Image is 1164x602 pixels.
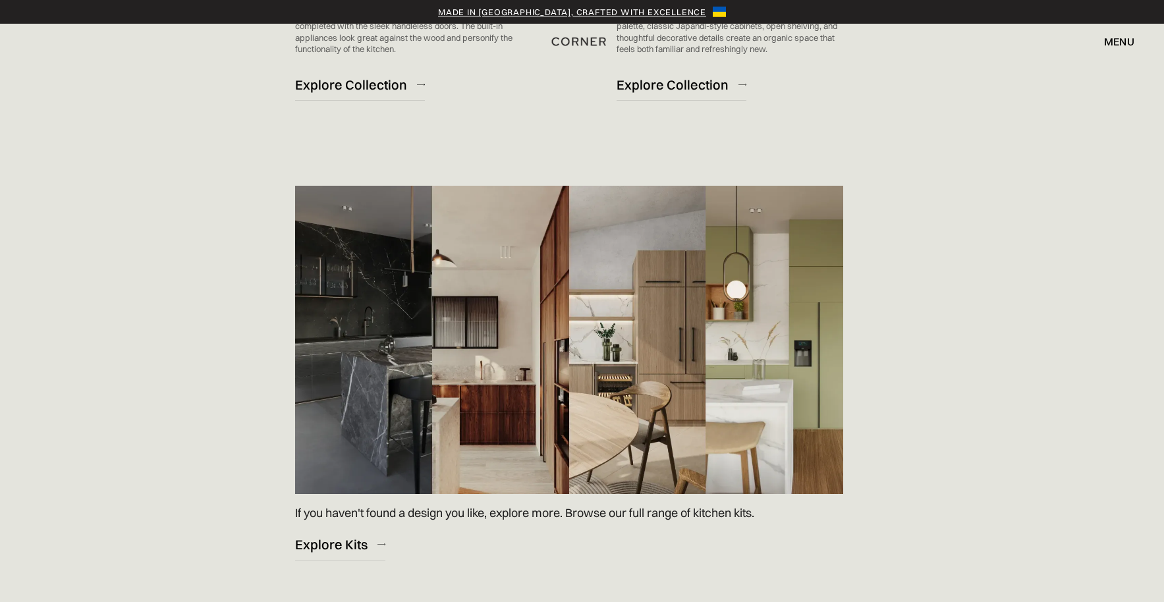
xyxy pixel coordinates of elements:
a: Explore Collection [617,68,746,101]
p: If you haven't found a design you like, explore more. Browse our full range of kitchen kits. [295,504,754,522]
div: menu [1091,30,1134,53]
a: Made in [GEOGRAPHIC_DATA], crafted with excellence [438,5,706,18]
div: Explore Kits [295,535,368,553]
a: Explore Collection [295,68,425,101]
div: menu [1104,36,1134,47]
a: home [537,33,627,50]
div: Explore Collection [295,76,407,94]
a: Explore Kits [295,528,385,561]
div: Explore Collection [617,76,729,94]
